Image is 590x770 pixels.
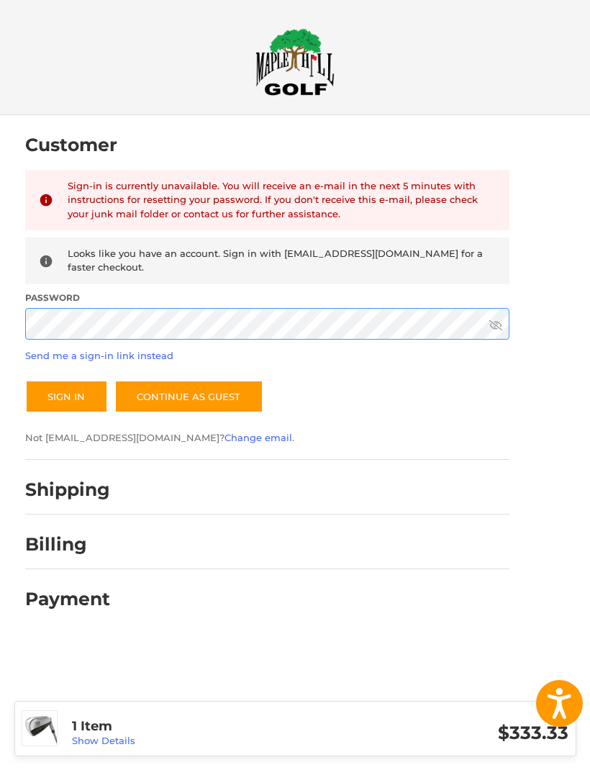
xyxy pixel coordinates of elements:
a: Continue as guest [114,380,263,413]
a: Show Details [72,735,135,746]
img: Wilson Staff Launch Pad 2 Irons [22,711,57,746]
h2: Payment [25,588,110,610]
img: Maple Hill Golf [255,28,335,96]
a: Change email [224,432,292,443]
h3: $333.33 [320,722,568,744]
h2: Billing [25,533,109,556]
h2: Shipping [25,479,110,501]
div: Sign-in is currently unavailable. You will receive an e-mail in the next 5 minutes with instructi... [68,179,496,222]
button: Sign In [25,380,108,413]
h3: 1 Item [72,718,320,735]
h2: Customer [25,134,117,156]
a: Send me a sign-in link instead [25,350,173,361]
label: Password [25,291,509,304]
p: Not [EMAIL_ADDRESS][DOMAIN_NAME]? . [25,431,509,445]
span: Looks like you have an account. Sign in with [EMAIL_ADDRESS][DOMAIN_NAME] for a faster checkout. [68,248,483,273]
